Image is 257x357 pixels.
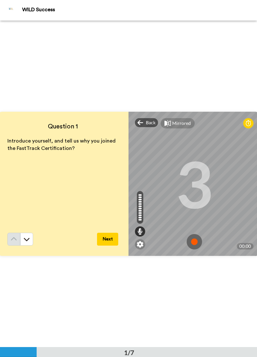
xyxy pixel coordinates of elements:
[187,234,202,249] img: ic_record_start.svg
[135,118,158,127] div: Back
[97,233,118,246] button: Next
[137,241,143,248] img: ic_gear.svg
[114,348,145,357] div: 1/7
[22,7,257,13] div: WILD Success
[176,160,213,208] div: 3
[146,119,155,126] span: Back
[7,122,118,131] h4: Question 1
[4,3,19,18] img: Profile Image
[172,120,191,126] div: Mirrored
[237,243,253,249] div: 00:00
[7,138,117,151] span: Introduce yourself, and tell us why you joined the FastTrack Certification?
